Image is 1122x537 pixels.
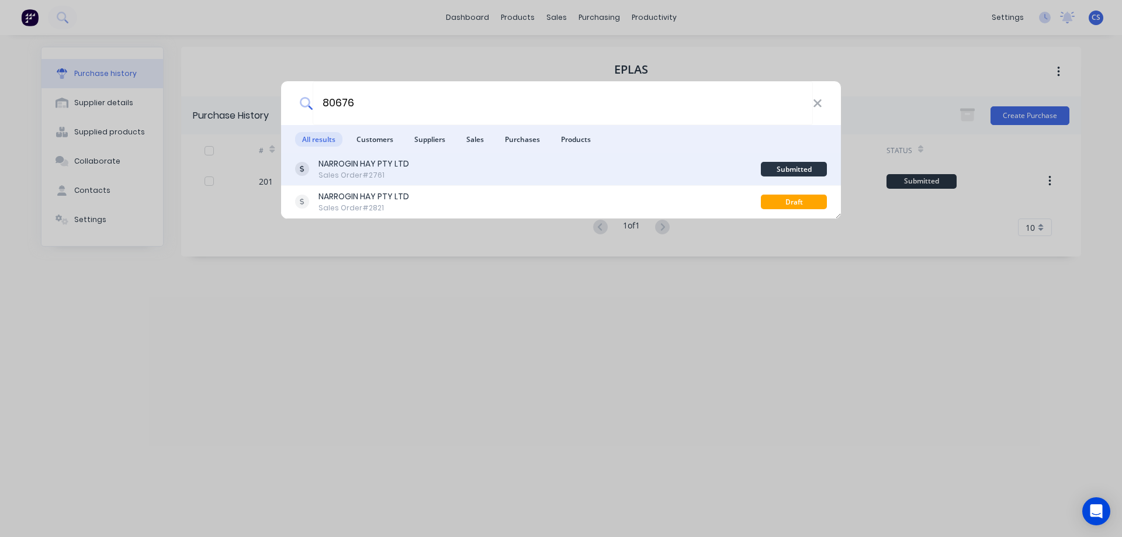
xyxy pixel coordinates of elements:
span: Purchases [498,132,547,147]
div: NARROGIN HAY PTY LTD [318,158,409,170]
span: Sales [459,132,491,147]
div: Sales Order #2761 [318,170,409,181]
span: Suppliers [407,132,452,147]
div: Sales Order #2821 [318,203,409,213]
div: Open Intercom Messenger [1082,497,1110,525]
div: Submitted [761,162,827,176]
span: All results [295,132,342,147]
span: Products [554,132,598,147]
span: Customers [349,132,400,147]
input: Start typing a customer or supplier name to create a new order... [313,81,813,125]
div: Draft [761,195,827,209]
div: NARROGIN HAY PTY LTD [318,190,409,203]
